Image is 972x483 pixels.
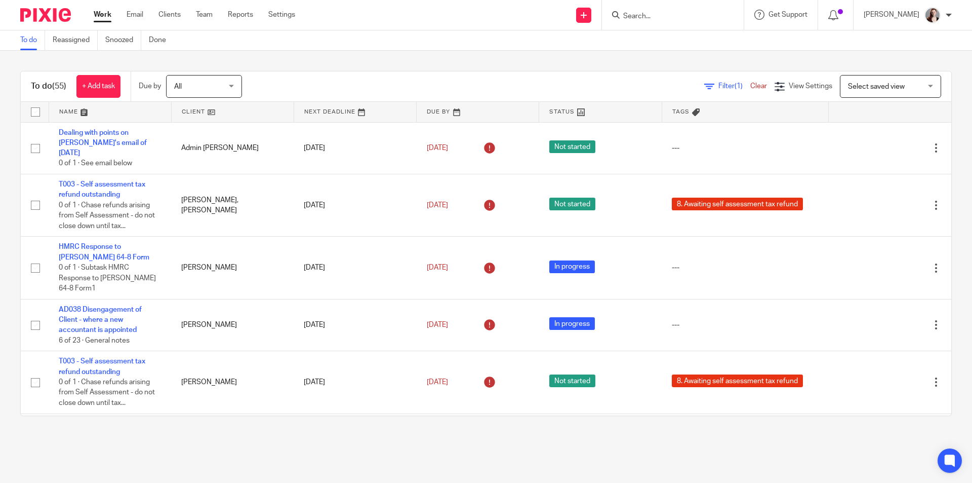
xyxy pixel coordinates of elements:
[268,10,295,20] a: Settings
[789,83,832,90] span: View Settings
[59,160,132,167] span: 0 of 1 · See email below
[718,83,750,90] span: Filter
[171,174,294,237] td: [PERSON_NAME], [PERSON_NAME]
[59,264,156,292] span: 0 of 1 · Subtask HMRC Response to [PERSON_NAME] 64-8 Form1
[672,320,819,330] div: ---
[20,8,71,22] img: Pixie
[750,83,767,90] a: Clear
[59,306,142,334] a: AD038 Disengagement of Client - where a new accountant is appointed
[59,358,145,375] a: T003 - Self assessment tax refund outstanding
[294,351,416,414] td: [DATE]
[735,83,743,90] span: (1)
[171,237,294,299] td: [PERSON_NAME]
[768,11,807,18] span: Get Support
[427,379,448,386] span: [DATE]
[672,109,690,115] span: Tags
[94,10,111,20] a: Work
[924,7,941,23] img: High%20Res%20Andrew%20Price%20Accountants%20_Poppy%20Jakes%20Photography-3%20-%20Copy.jpg
[149,30,174,50] a: Done
[294,237,416,299] td: [DATE]
[59,202,155,230] span: 0 of 1 · Chase refunds arising from Self Assessment - do not close down until tax...
[139,81,161,91] p: Due by
[31,81,66,92] h1: To do
[59,181,145,198] a: T003 - Self assessment tax refund outstanding
[549,261,595,273] span: In progress
[672,375,803,387] span: 8. Awaiting self assessment tax refund
[549,198,595,210] span: Not started
[59,337,130,344] span: 6 of 23 · General notes
[549,140,595,153] span: Not started
[672,143,819,153] div: ---
[174,83,182,90] span: All
[196,10,213,20] a: Team
[127,10,143,20] a: Email
[622,12,713,21] input: Search
[158,10,181,20] a: Clients
[294,122,416,174] td: [DATE]
[672,198,803,210] span: 8. Awaiting self assessment tax refund
[294,174,416,237] td: [DATE]
[864,10,919,20] p: [PERSON_NAME]
[171,122,294,174] td: Admin [PERSON_NAME]
[427,264,448,271] span: [DATE]
[105,30,141,50] a: Snoozed
[549,375,595,387] span: Not started
[171,351,294,414] td: [PERSON_NAME]
[59,129,147,157] a: Dealing with points on [PERSON_NAME]'s email of [DATE]
[672,263,819,273] div: ---
[294,299,416,351] td: [DATE]
[53,30,98,50] a: Reassigned
[294,414,416,455] td: [DATE]
[427,144,448,152] span: [DATE]
[59,243,149,261] a: HMRC Response to [PERSON_NAME] 64-8 Form
[228,10,253,20] a: Reports
[52,82,66,90] span: (55)
[76,75,120,98] a: + Add task
[848,83,905,90] span: Select saved view
[59,379,155,406] span: 0 of 1 · Chase refunds arising from Self Assessment - do not close down until tax...
[171,299,294,351] td: [PERSON_NAME]
[171,414,294,455] td: [GEOGRAPHIC_DATA]
[20,30,45,50] a: To do
[427,202,448,209] span: [DATE]
[427,321,448,328] span: [DATE]
[549,317,595,330] span: In progress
